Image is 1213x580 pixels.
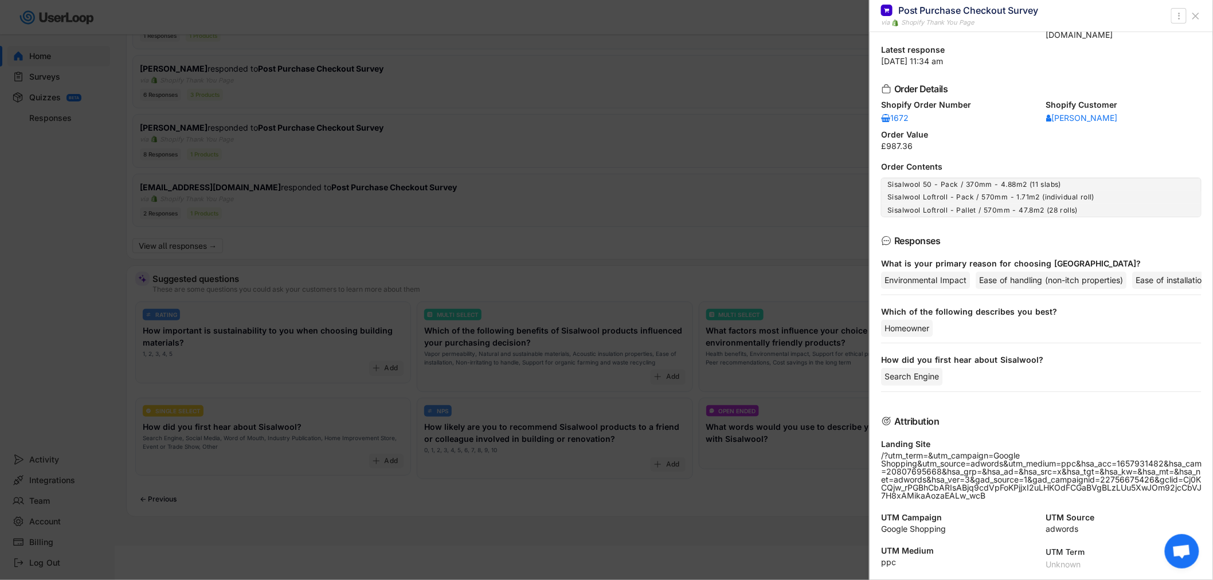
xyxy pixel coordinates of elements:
[1046,561,1202,569] div: Unknown
[887,206,1195,215] div: Sisalwool Loftroll - Pallet / 570mm - 47.8m2 (28 rolls)
[1046,101,1202,109] div: Shopify Customer
[1046,112,1118,124] a: [PERSON_NAME]
[881,258,1192,269] div: What is your primary reason for choosing [GEOGRAPHIC_DATA]?
[881,355,1192,365] div: How did you first hear about Sisalwool?
[881,142,1202,150] div: £987.36
[901,18,975,28] div: Shopify Thank You Page
[881,525,1037,533] div: Google Shopping
[881,101,1037,109] div: Shopify Order Number
[892,19,899,26] img: 1156660_ecommerce_logo_shopify_icon%20%281%29.png
[1046,23,1202,39] div: [PERSON_NAME][EMAIL_ADDRESS][DOMAIN_NAME]
[894,84,1183,93] div: Order Details
[881,440,1202,448] div: Landing Site
[887,180,1195,189] div: Sisalwool 50 - Pack / 370mm - 4.88m2 (11 slabs)
[881,514,1037,522] div: UTM Campaign
[881,547,1037,555] div: UTM Medium
[898,4,1039,17] div: Post Purchase Checkout Survey
[1132,272,1210,289] div: Ease of installation
[1046,547,1202,557] div: UTM Term
[894,236,1183,245] div: Responses
[881,368,942,385] div: Search Engine
[881,131,1202,139] div: Order Value
[881,112,915,124] a: 1672
[894,417,1183,426] div: Attribution
[887,193,1195,202] div: Sisalwool Loftroll - Pack / 570mm - 1.71m2 (individual roll)
[881,18,890,28] div: via
[881,114,915,122] div: 1672
[1165,534,1199,569] div: Open chat
[1178,10,1180,22] text: 
[1173,9,1185,23] button: 
[1046,514,1202,522] div: UTM Source
[1046,525,1202,533] div: adwords
[976,272,1126,289] div: Ease of handling (non-itch properties)
[881,163,1202,171] div: Order Contents
[881,307,1192,317] div: Which of the following describes you best?
[881,452,1202,500] div: /?utm_term=&utm_campaign=Google Shopping&utm_source=adwords&utm_medium=ppc&hsa_acc=1657931482&hsa...
[881,272,970,289] div: Environmental Impact
[881,320,933,337] div: Homeowner
[881,558,1037,566] div: ppc
[881,46,1202,54] div: Latest response
[1046,114,1118,122] div: [PERSON_NAME]
[881,57,1202,65] div: [DATE] 11:34 am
